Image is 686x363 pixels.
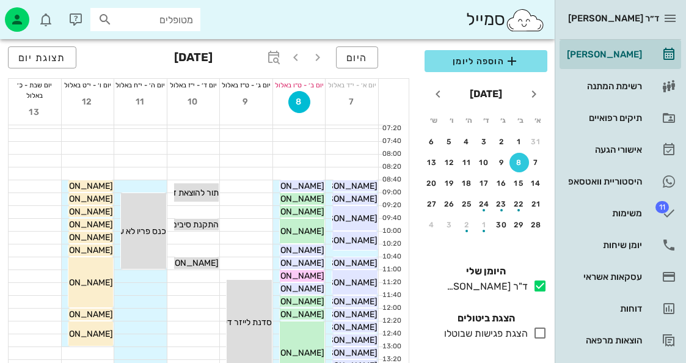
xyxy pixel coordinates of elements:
[273,79,326,91] div: יום ב׳ - ט״ו באלול
[564,50,642,59] div: [PERSON_NAME]
[527,194,546,214] button: 21
[527,153,546,172] button: 7
[564,272,642,282] div: עסקאות אשראי
[256,194,324,204] span: [PERSON_NAME]
[457,158,476,167] div: 11
[309,194,378,204] span: [PERSON_NAME]
[76,91,98,113] button: 12
[256,348,324,358] span: [PERSON_NAME]
[182,97,204,107] span: 10
[478,110,494,131] th: ד׳
[457,215,476,235] button: 2
[527,132,546,152] button: 31
[45,245,113,255] span: [PERSON_NAME]
[45,194,113,204] span: [PERSON_NAME]
[100,226,166,237] span: כנס פריו לא עובדים
[256,245,324,255] span: [PERSON_NAME]
[440,215,459,235] button: 3
[309,277,378,288] span: [PERSON_NAME]
[492,132,511,152] button: 2
[288,91,310,113] button: 8
[309,181,378,191] span: [PERSON_NAME]
[560,103,681,133] a: תיקים רפואיים
[465,82,507,106] button: [DATE]
[114,79,167,91] div: יום ה׳ - י״ח באלול
[492,153,511,172] button: 9
[379,252,404,262] div: 10:40
[564,240,642,250] div: יומן שיחות
[235,91,257,113] button: 9
[130,97,151,107] span: 11
[466,7,545,33] div: סמייל
[256,226,324,237] span: [PERSON_NAME]
[8,46,76,68] button: תצוגת יום
[425,311,547,326] h4: הצגת ביטולים
[457,200,476,208] div: 25
[457,194,476,214] button: 25
[379,277,404,288] div: 11:20
[440,132,459,152] button: 5
[564,335,642,345] div: הוצאות מרפאה
[256,296,324,307] span: [PERSON_NAME]
[309,296,378,307] span: [PERSON_NAME]
[505,8,545,32] img: SmileCloud logo
[492,194,511,214] button: 23
[379,329,404,339] div: 12:40
[45,232,113,243] span: [PERSON_NAME]
[457,221,476,229] div: 2
[426,110,442,131] th: ש׳
[560,199,681,228] a: תגמשימות
[457,153,476,172] button: 11
[527,158,546,167] div: 7
[513,110,528,131] th: ב׳
[564,304,642,313] div: דוחות
[509,132,529,152] button: 1
[422,215,442,235] button: 4
[76,97,98,107] span: 12
[45,329,113,339] span: [PERSON_NAME]
[560,230,681,260] a: יומן שיחות
[560,40,681,69] a: [PERSON_NAME]
[24,101,46,123] button: 13
[379,316,404,326] div: 12:20
[422,174,442,193] button: 20
[379,265,404,275] div: 11:00
[425,50,547,72] button: הוספה ליומן
[379,342,404,352] div: 13:00
[309,235,378,246] span: [PERSON_NAME]
[45,277,113,288] span: [PERSON_NAME]
[527,174,546,193] button: 14
[326,79,378,91] div: יום א׳ - י״ד באלול
[492,200,511,208] div: 23
[182,91,204,113] button: 10
[475,194,494,214] button: 24
[220,79,272,91] div: יום ג׳ - ט״ז באלול
[45,309,113,320] span: [PERSON_NAME]
[461,110,476,131] th: ה׳
[18,52,66,64] span: תצוגת יום
[130,91,151,113] button: 11
[492,137,511,146] div: 2
[457,132,476,152] button: 4
[527,221,546,229] div: 28
[256,309,324,320] span: [PERSON_NAME]
[422,132,442,152] button: 6
[379,213,404,224] div: 09:40
[564,145,642,155] div: אישורי הגעה
[568,13,659,24] span: ד״ר [PERSON_NAME]
[560,294,681,323] a: דוחות
[509,179,529,188] div: 15
[309,348,378,358] span: [PERSON_NAME]
[492,215,511,235] button: 30
[457,137,476,146] div: 4
[24,107,46,117] span: 13
[336,46,378,68] button: היום
[560,135,681,164] a: אישורי הגעה
[256,207,324,217] span: [PERSON_NAME]
[256,181,324,191] span: [PERSON_NAME]
[341,91,363,113] button: 7
[509,137,529,146] div: 1
[560,262,681,291] a: עסקאות אשראי
[509,174,529,193] button: 15
[422,200,442,208] div: 27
